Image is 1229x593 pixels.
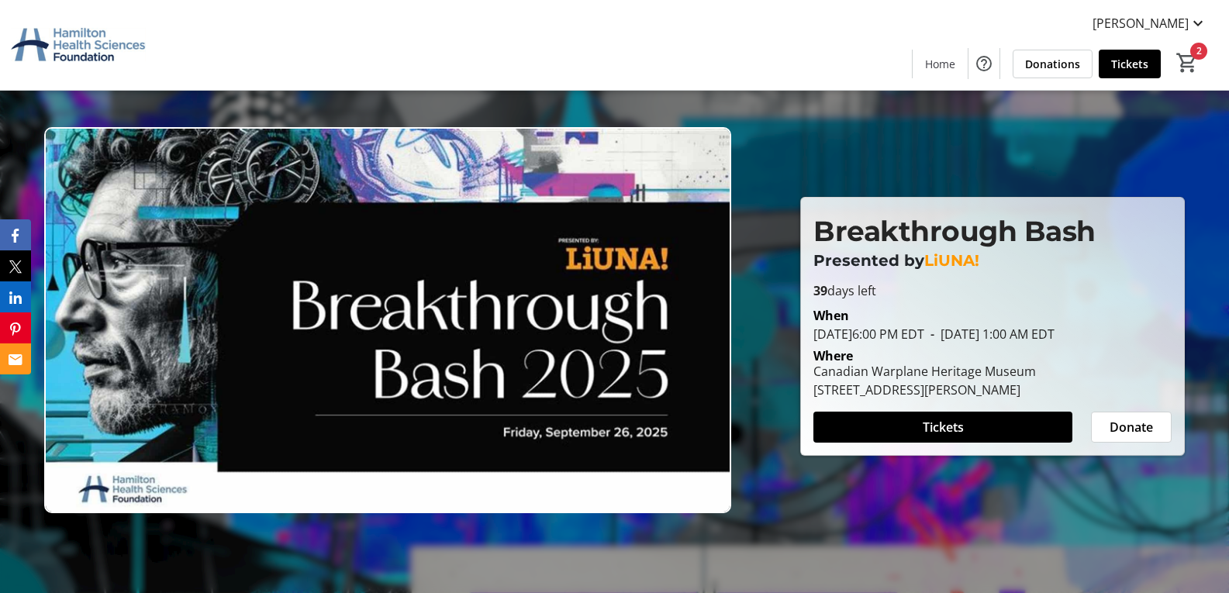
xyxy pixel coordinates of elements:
img: Campaign CTA Media Photo [44,127,732,514]
a: Home [913,50,968,78]
span: [PERSON_NAME] [1093,14,1189,33]
button: Donate [1091,412,1172,443]
a: Donations [1013,50,1093,78]
button: [PERSON_NAME] [1080,11,1220,36]
div: When [813,306,849,325]
span: Presented by [813,251,924,270]
span: Donate [1110,418,1153,436]
span: Tickets [923,418,964,436]
button: Tickets [813,412,1072,443]
span: - [924,326,941,343]
span: Donations [1025,56,1080,72]
p: Breakthrough Bash [813,210,1172,252]
p: days left [813,281,1172,300]
span: Home [925,56,955,72]
span: [DATE] 1:00 AM EDT [924,326,1055,343]
img: Hamilton Health Sciences Foundation's Logo [9,6,147,84]
div: Where [813,350,853,362]
button: Cart [1173,49,1201,77]
span: [DATE] 6:00 PM EDT [813,326,924,343]
div: [STREET_ADDRESS][PERSON_NAME] [813,381,1036,399]
span: 39 [813,282,827,299]
a: Tickets [1099,50,1161,78]
button: Help [968,48,999,79]
span: LiUNA! [924,251,979,270]
span: Tickets [1111,56,1148,72]
div: Canadian Warplane Heritage Museum [813,362,1036,381]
